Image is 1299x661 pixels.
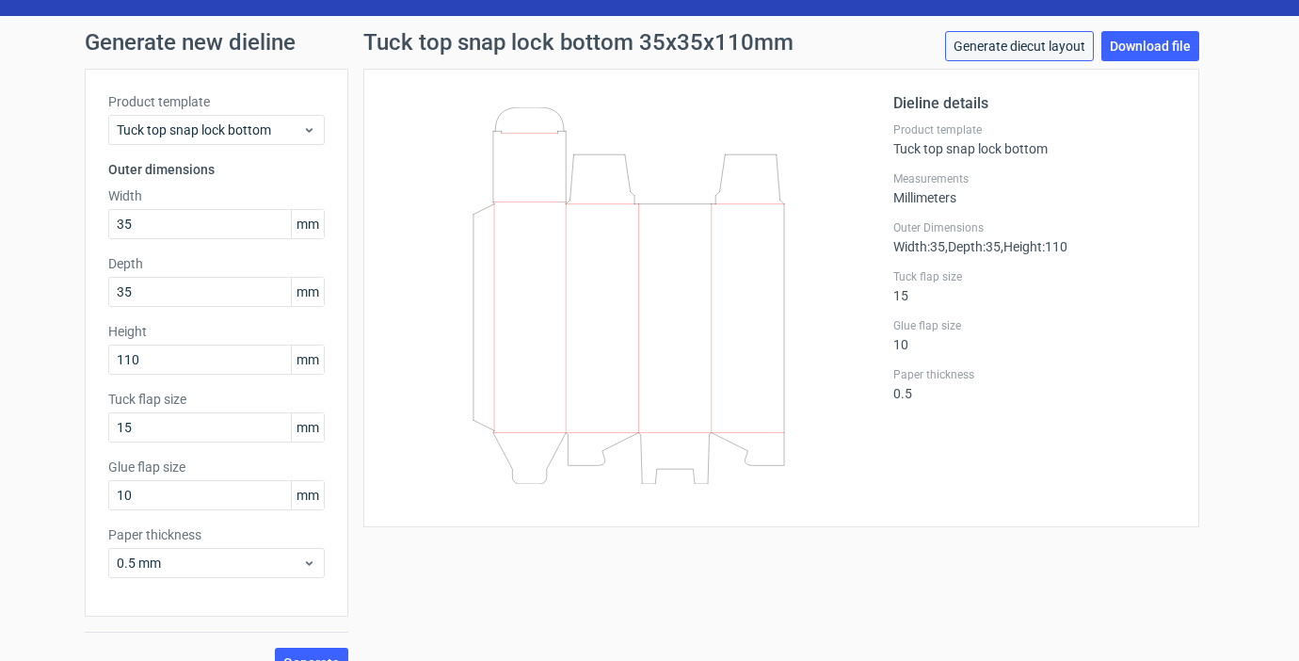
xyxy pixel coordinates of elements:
[893,122,1176,156] div: Tuck top snap lock bottom
[945,239,1001,254] span: , Depth : 35
[893,171,1176,205] div: Millimeters
[108,525,325,544] label: Paper thickness
[893,318,1176,352] div: 10
[108,322,325,341] label: Height
[117,121,302,139] span: Tuck top snap lock bottom
[945,31,1094,61] a: Generate diecut layout
[893,367,1176,401] div: 0.5
[108,458,325,476] label: Glue flap size
[1101,31,1199,61] a: Download file
[108,186,325,205] label: Width
[893,239,945,254] span: Width : 35
[893,92,1176,115] h2: Dieline details
[893,122,1176,137] label: Product template
[893,269,1176,303] div: 15
[291,278,324,306] span: mm
[291,210,324,238] span: mm
[108,92,325,111] label: Product template
[893,269,1176,284] label: Tuck flap size
[893,220,1176,235] label: Outer Dimensions
[85,31,1214,54] h1: Generate new dieline
[291,481,324,509] span: mm
[291,413,324,442] span: mm
[108,254,325,273] label: Depth
[893,171,1176,186] label: Measurements
[291,346,324,374] span: mm
[117,554,302,572] span: 0.5 mm
[363,31,794,54] h1: Tuck top snap lock bottom 35x35x110mm
[893,318,1176,333] label: Glue flap size
[1001,239,1067,254] span: , Height : 110
[108,390,325,409] label: Tuck flap size
[108,160,325,179] h3: Outer dimensions
[893,367,1176,382] label: Paper thickness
